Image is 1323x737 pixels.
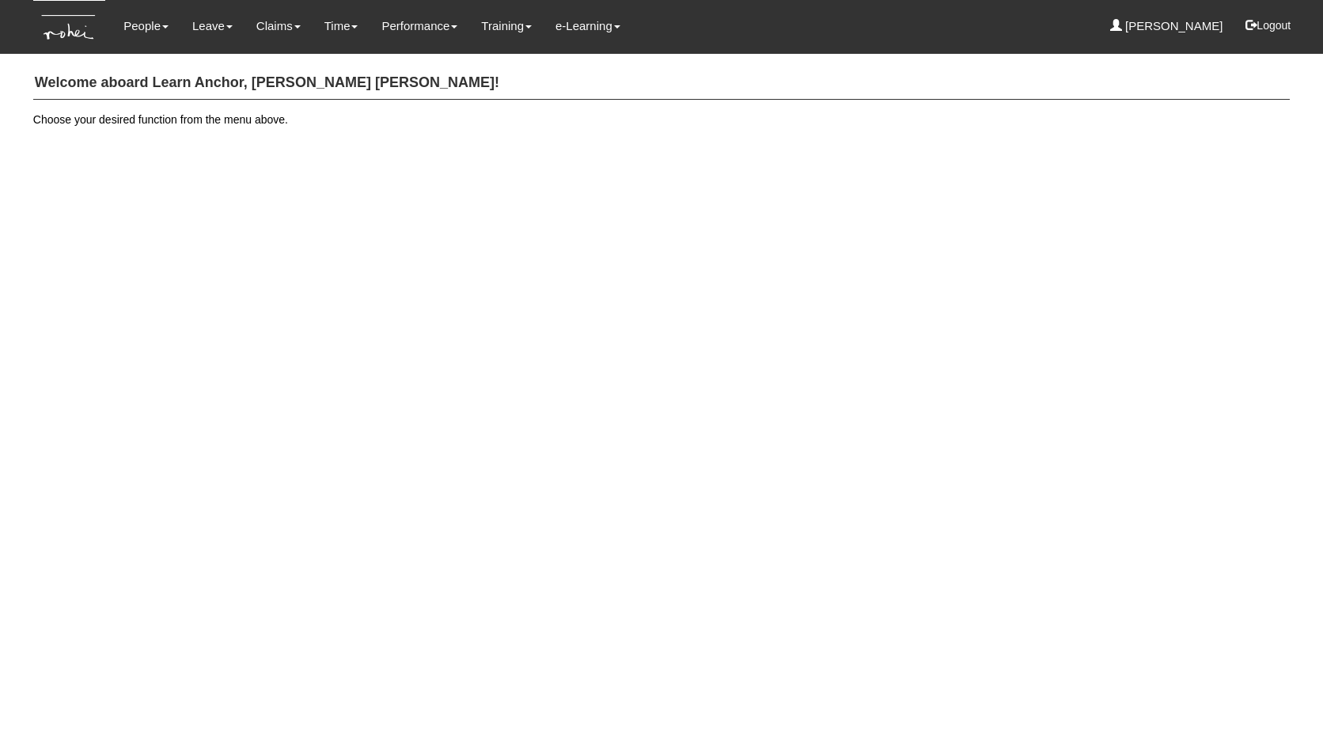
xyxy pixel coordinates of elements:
a: People [123,8,169,44]
iframe: chat widget [1257,674,1307,721]
a: Claims [256,8,301,44]
a: e-Learning [555,8,620,44]
a: Time [324,8,358,44]
a: Performance [381,8,457,44]
a: Training [481,8,532,44]
img: KTs7HI1dOZG7tu7pUkOpGGQAiEQAiEQAj0IhBB1wtXDg6BEAiBEAiBEAiB4RGIoBtemSRFIRACIRACIRACIdCLQARdL1w5OAR... [33,1,105,54]
button: Logout [1234,6,1302,44]
a: Leave [192,8,233,44]
p: Choose your desired function from the menu above. [33,112,1290,127]
a: [PERSON_NAME] [1110,8,1223,44]
h4: Welcome aboard Learn Anchor, [PERSON_NAME] [PERSON_NAME]! [33,67,1290,100]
